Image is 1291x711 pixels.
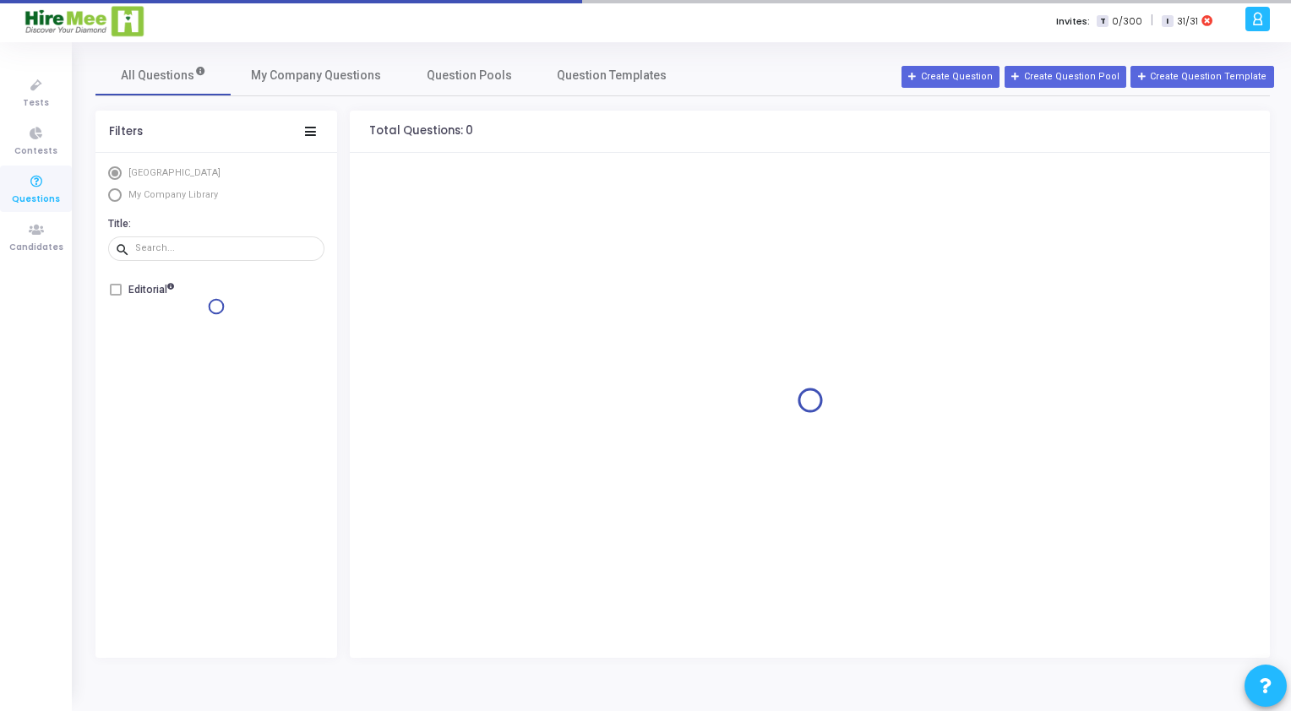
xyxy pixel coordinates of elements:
label: Invites: [1056,14,1090,29]
span: [GEOGRAPHIC_DATA] [128,167,221,178]
span: My Company Library [128,189,218,200]
img: logo [24,4,146,38]
button: Create Question [902,66,1000,88]
span: Question Pools [427,67,512,84]
span: 31/31 [1177,14,1198,29]
span: | [1151,12,1153,30]
h4: Total Questions: 0 [369,124,473,138]
span: Questions [12,193,60,207]
span: I [1162,15,1173,28]
mat-icon: search [115,242,135,257]
input: Search... [135,243,318,253]
span: Question Templates [557,67,667,84]
div: Filters [109,125,143,138]
span: All Questions [121,67,206,84]
span: Tests [23,96,49,111]
h6: Title: [108,218,320,231]
button: Create Question Pool [1005,66,1126,88]
button: Create Question Template [1130,66,1273,88]
span: T [1097,15,1108,28]
span: My Company Questions [251,67,381,84]
h6: Editorial [128,284,174,296]
span: Contests [14,144,57,159]
span: Candidates [9,241,63,255]
span: 0/300 [1112,14,1142,29]
mat-radio-group: Select Library [108,166,324,206]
